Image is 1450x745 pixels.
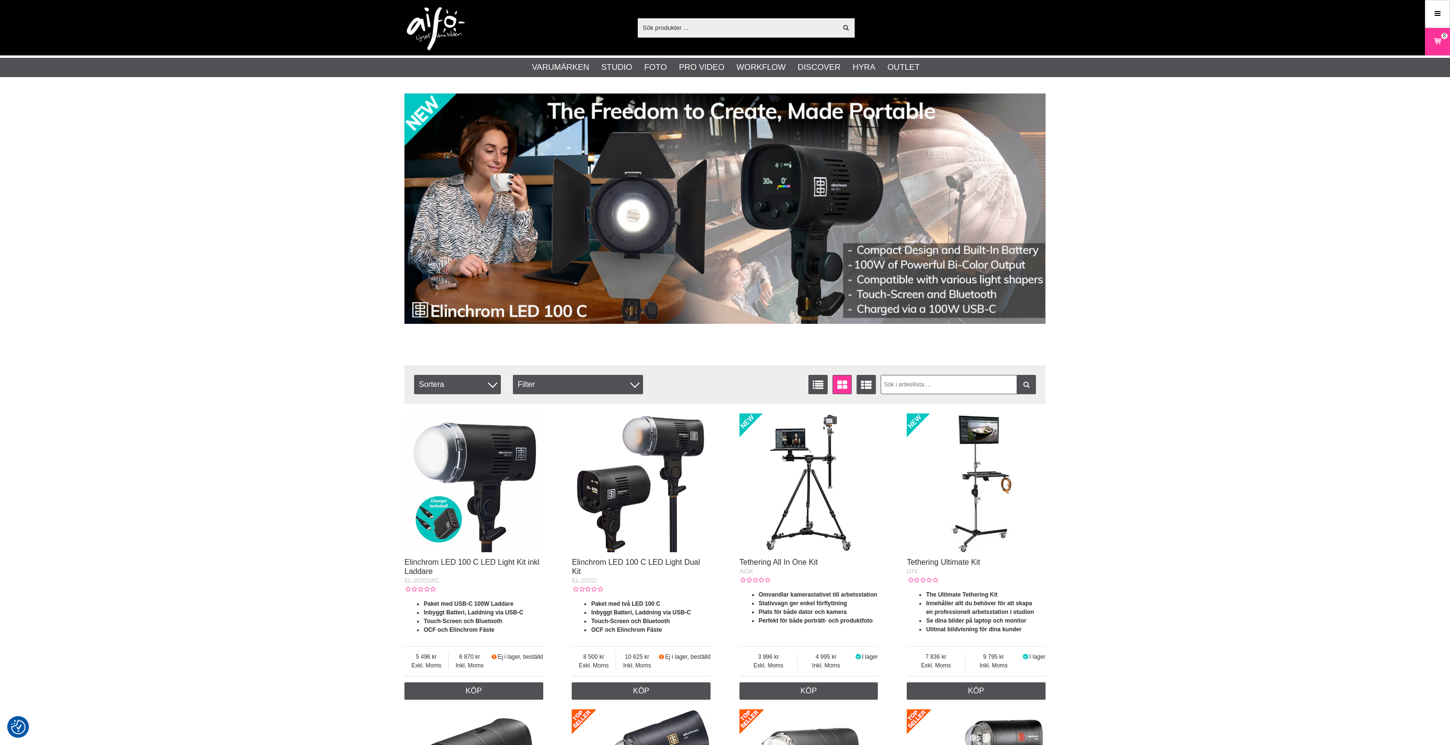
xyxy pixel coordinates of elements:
[739,413,878,552] img: Tethering All In One Kit
[798,61,841,74] a: Discover
[591,609,691,616] strong: Inbyggt Batteri, Laddning via USB-C
[926,591,997,598] strong: The Ultimate Tethering Kit
[759,609,847,615] strong: Plats för både dator och kamera
[404,652,448,661] span: 5 496
[404,558,539,575] a: Elinchrom LED 100 C LED Light Kit inkl Laddare
[407,7,465,51] img: logo.png
[591,600,660,607] strong: Paket med två LED 100 C
[739,576,770,585] div: Kundbetyg: 0
[907,558,980,566] a: Tethering Ultimate Kit
[907,576,938,585] div: Kundbetyg: 0
[572,652,616,661] span: 8 500
[601,61,632,74] a: Studio
[616,652,658,661] span: 10 625
[926,626,1021,633] strong: Ulitmat bildvisning för dina kunder
[739,652,798,661] span: 3 996
[572,413,711,552] img: Elinchrom LED 100 C LED Light Dual Kit
[966,661,1022,670] span: Inkl. Moms
[739,568,753,575] span: AIOK
[449,652,491,661] span: 6 870
[739,558,818,566] a: Tethering All In One Kit
[11,718,26,736] button: Samtyckesinställningar
[759,591,877,598] strong: Omvandlar kamerastativet till arbetsstation
[1443,31,1446,40] span: 8
[591,618,670,625] strong: Touch-Screen och Bluetooth
[404,413,543,552] img: Elinchrom LED 100 C LED Light Kit inkl Laddare
[404,682,543,700] a: Köp
[739,661,798,670] span: Exkl. Moms
[497,653,543,660] span: Ej i lager, beställd
[907,661,965,670] span: Exkl. Moms
[862,653,878,660] span: I lager
[1022,653,1030,660] i: I lager
[572,682,711,700] a: Köp
[739,682,878,700] a: Köp
[644,61,667,74] a: Foto
[513,375,643,394] div: Filter
[798,661,854,670] span: Inkl. Moms
[907,682,1046,700] a: Köp
[1425,30,1450,53] a: 8
[449,661,491,670] span: Inkl. Moms
[572,577,597,584] span: EL-20202
[798,652,854,661] span: 4 995
[808,375,828,394] a: Listvisning
[907,652,965,661] span: 7 836
[424,618,502,625] strong: Touch-Screen och Bluetooth
[532,61,590,74] a: Varumärken
[759,617,873,624] strong: Perfekt för både porträtt- och produktfoto
[854,653,862,660] i: I lager
[907,413,1046,552] img: Tethering Ultimate Kit
[737,61,786,74] a: Workflow
[404,585,435,594] div: Kundbetyg: 0
[907,568,918,575] span: UTK
[857,375,876,394] a: Utökad listvisning
[853,61,875,74] a: Hyra
[926,600,1032,607] strong: Innehåller allt du behöver för att skapa
[1017,375,1036,394] a: Filtrera
[572,585,603,594] div: Kundbetyg: 0
[926,617,1026,624] strong: Se dina bilder på laptop och monitor
[926,609,1034,615] strong: en professionell arbetsstation i studion
[404,577,439,584] span: EL-20201WC
[832,375,852,394] a: Fönstervisning
[572,558,700,575] a: Elinchrom LED 100 C LED Light Dual Kit
[11,720,26,734] img: Revisit consent button
[491,653,498,660] i: Beställd
[591,626,662,633] strong: OCF och Elinchrom Fäste
[665,653,711,660] span: Ej i lager, beställd
[424,609,524,616] strong: Inbyggt Batteri, Laddning via USB-C
[1029,653,1045,660] span: I lager
[616,661,658,670] span: Inkl. Moms
[404,93,1046,324] img: Annons:002 banner-elin-led100c11390x.jpg
[966,652,1022,661] span: 9 795
[572,661,616,670] span: Exkl. Moms
[887,61,920,74] a: Outlet
[679,61,724,74] a: Pro Video
[759,600,847,607] strong: Stativvagn ger enkel förflyttning
[404,661,448,670] span: Exkl. Moms
[424,626,495,633] strong: OCF och Elinchrom Fäste
[881,375,1036,394] input: Sök i artikellista ...
[658,653,665,660] i: Beställd
[424,600,513,607] strong: Paket med USB-C 100W Laddare
[414,375,501,394] span: Sortera
[638,20,837,35] input: Sök produkter ...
